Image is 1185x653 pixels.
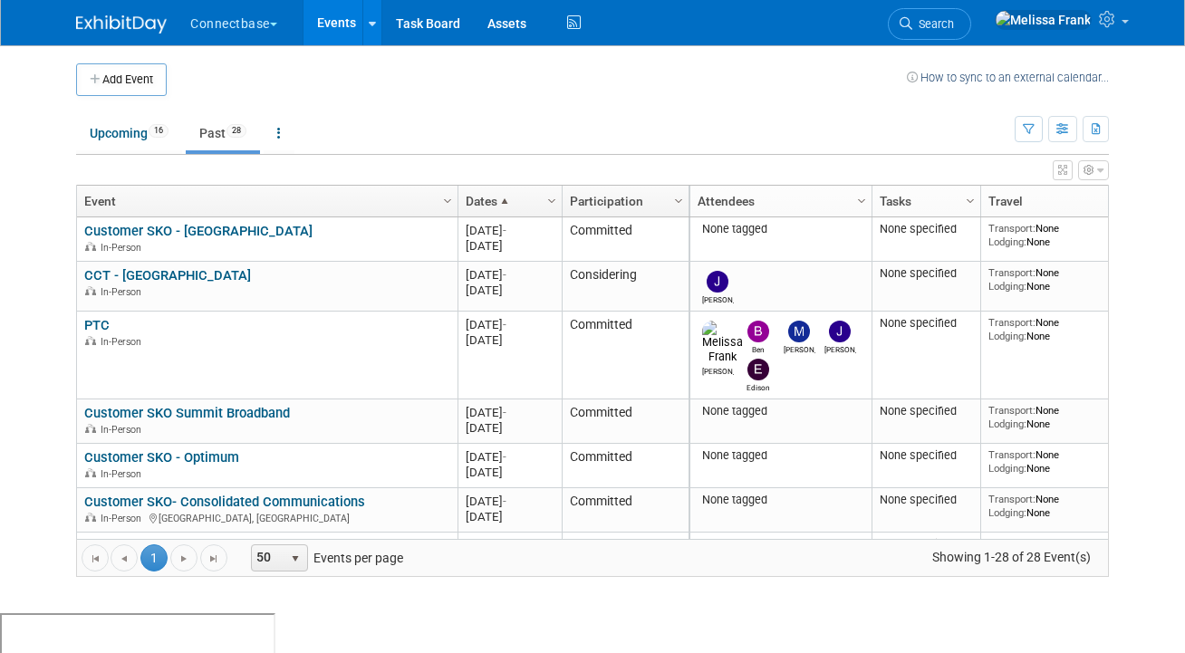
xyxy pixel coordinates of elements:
span: Lodging: [988,235,1026,248]
div: [DATE] [466,449,554,465]
span: - [503,318,506,331]
div: [DATE] [466,538,554,553]
span: Showing 1-28 of 28 Event(s) [916,544,1108,570]
a: Column Settings [1106,186,1126,213]
div: None tagged [698,404,865,418]
a: Column Settings [543,186,563,213]
div: John Giblin [702,293,734,304]
a: Customer SKO - Optimum [84,449,239,466]
div: Ben Edmond [743,342,775,354]
span: Go to the last page [207,552,221,566]
span: Lodging: [988,280,1026,293]
div: None tagged [698,222,865,236]
a: Past28 [186,116,260,150]
span: Column Settings [963,194,978,208]
div: None specified [880,222,974,236]
div: [GEOGRAPHIC_DATA], [GEOGRAPHIC_DATA] [84,510,449,525]
a: Customer SKO- Consolidated Communications [84,494,365,510]
a: Search [888,8,971,40]
img: In-Person Event [85,424,96,433]
span: Lodging: [988,462,1026,475]
div: None None [988,404,1119,430]
img: In-Person Event [85,242,96,251]
div: [DATE] [466,332,554,348]
td: Committed [562,312,689,399]
img: Melissa Frank [995,10,1092,30]
div: None None [988,537,1119,563]
span: In-Person [101,286,147,298]
span: Search [912,17,954,31]
a: Dates [466,186,550,216]
a: Capacity [GEOGRAPHIC_DATA] [84,538,269,554]
a: Go to the last page [200,544,227,571]
img: In-Person Event [85,513,96,522]
img: John Giblin [707,271,728,293]
a: Go to the first page [82,544,109,571]
a: Customer SKO - [GEOGRAPHIC_DATA] [84,223,313,239]
span: Events per page [228,544,421,571]
span: In-Person [101,242,147,254]
span: Transport: [988,316,1036,329]
div: None specified [880,316,974,331]
span: Transport: [988,222,1036,235]
span: - [503,495,506,508]
div: James Grant [824,342,856,354]
span: - [503,406,506,419]
div: None None [988,316,1119,342]
img: ExhibitDay [76,15,167,34]
span: 50 [252,545,283,571]
div: None specified [880,266,974,281]
div: None specified [880,537,974,552]
a: CCT - [GEOGRAPHIC_DATA] [84,267,251,283]
a: Column Settings [670,186,689,213]
span: In-Person [101,424,147,436]
span: Lodging: [988,330,1026,342]
a: Event [84,186,446,216]
div: [DATE] [466,494,554,509]
div: None tagged [698,448,865,463]
div: [DATE] [466,283,554,298]
div: [DATE] [466,405,554,420]
span: Column Settings [440,194,455,208]
td: Considering [562,262,689,312]
span: Go to the next page [177,552,191,566]
span: 1 [140,544,168,571]
div: None specified [880,448,974,463]
img: In-Person Event [85,286,96,295]
span: Transport: [988,266,1036,279]
span: select [288,552,303,566]
div: None tagged [698,493,865,507]
div: [DATE] [466,223,554,238]
div: None None [988,222,1119,248]
td: Committed [562,488,689,533]
span: In-Person [101,468,147,480]
div: Edison Smith-Stubbs [743,380,775,392]
img: James Grant [829,321,851,342]
a: Participation [570,186,677,216]
td: Committed [562,399,689,444]
a: Column Settings [961,186,981,213]
div: None None [988,266,1119,293]
span: Lodging: [988,418,1026,430]
span: In-Person [101,513,147,524]
div: [DATE] [466,420,554,436]
a: Column Settings [438,186,458,213]
a: Go to the next page [170,544,197,571]
div: None None [988,493,1119,519]
div: [DATE] [466,267,554,283]
td: Committed [562,217,689,262]
span: Transport: [988,537,1036,550]
div: [DATE] [466,317,554,332]
span: - [503,224,506,237]
img: In-Person Event [85,468,96,477]
a: Go to the previous page [111,544,138,571]
div: Melissa Frank [702,364,734,376]
span: Column Settings [671,194,686,208]
span: Go to the first page [88,552,102,566]
a: Customer SKO Summit Broadband [84,405,290,421]
span: In-Person [101,336,147,348]
a: Attendees [698,186,860,216]
button: Add Event [76,63,167,96]
div: [DATE] [466,238,554,254]
div: Mary Ann Rose [784,342,815,354]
